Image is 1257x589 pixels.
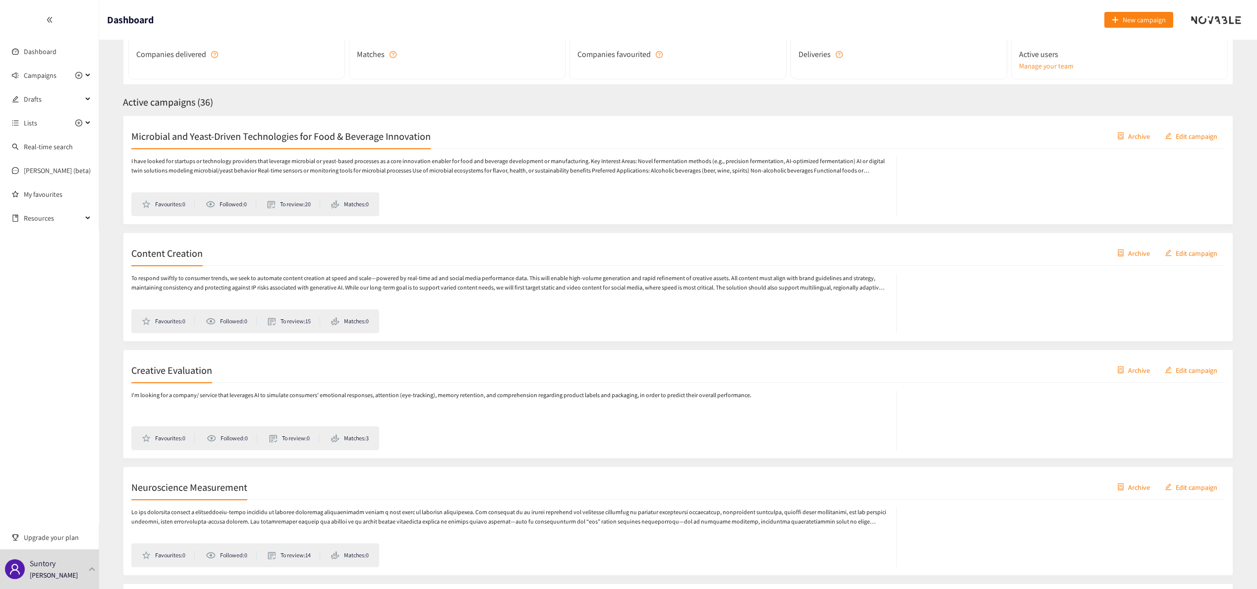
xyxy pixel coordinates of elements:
[1157,362,1225,378] button: editEdit campaign
[123,96,213,109] span: Active campaigns ( 36 )
[331,317,369,326] li: Matches: 0
[1117,366,1124,374] span: container
[1176,130,1217,141] span: Edit campaign
[1117,132,1124,140] span: container
[211,51,218,58] span: question-circle
[1110,362,1157,378] button: containerArchive
[799,48,831,60] span: Deliveries
[1165,366,1172,374] span: edit
[131,157,886,176] p: I have looked for startups or technology providers that leverage microbial or yeast-based process...
[30,570,78,581] p: [PERSON_NAME]
[268,551,320,560] li: To review: 14
[12,215,19,222] span: book
[123,233,1233,342] a: Content CreationcontainerArchiveeditEdit campaignTo respond swiftly to consumer trends, we seek t...
[331,434,369,443] li: Matches: 3
[269,434,319,443] li: To review: 0
[390,51,397,58] span: question-circle
[24,528,91,547] span: Upgrade your plan
[9,563,21,575] span: user
[131,508,886,527] p: Lo ips dolorsita consect a elitseddoeiu-tempo incididu ut laboree doloremag aliquaenimadm veniam ...
[12,534,19,541] span: trophy
[131,246,203,260] h2: Content Creation
[207,434,257,443] li: Followed: 0
[206,200,256,209] li: Followed: 0
[12,119,19,126] span: unordered-list
[206,317,256,326] li: Followed: 0
[123,116,1233,225] a: Microbial and Yeast-Driven Technologies for Food & Beverage InnovationcontainerArchiveeditEdit ca...
[1176,364,1217,375] span: Edit campaign
[131,480,247,494] h2: Neuroscience Measurement
[577,48,651,60] span: Companies favourited
[24,113,37,133] span: Lists
[1110,128,1157,144] button: containerArchive
[331,200,369,209] li: Matches: 0
[836,51,843,58] span: question-circle
[1104,12,1173,28] button: plusNew campaign
[1112,16,1119,24] span: plus
[142,434,195,443] li: Favourites: 0
[206,551,256,560] li: Followed: 0
[331,551,369,560] li: Matches: 0
[131,129,431,143] h2: Microbial and Yeast-Driven Technologies for Food & Beverage Innovation
[24,166,91,175] a: [PERSON_NAME] (beta)
[136,48,206,60] span: Companies delivered
[1157,128,1225,144] button: editEdit campaign
[24,89,82,109] span: Drafts
[75,119,82,126] span: plus-circle
[1110,245,1157,261] button: containerArchive
[24,47,57,56] a: Dashboard
[1110,479,1157,495] button: containerArchive
[1165,132,1172,140] span: edit
[1019,60,1220,71] a: Manage your team
[131,274,886,293] p: To respond swiftly to consumer trends, we seek to automate content creation at speed and scale—po...
[1165,249,1172,257] span: edit
[46,16,53,23] span: double-left
[357,48,385,60] span: Matches
[1117,249,1124,257] span: container
[1096,482,1257,589] div: チャットウィジェット
[30,557,56,570] p: Suntory
[123,467,1233,576] a: Neuroscience MeasurementcontainerArchiveeditEdit campaignLo ips dolorsita consect a elitseddoeiu-...
[24,65,57,85] span: Campaigns
[123,350,1233,459] a: Creative EvaluationcontainerArchiveeditEdit campaignI'm looking for a company/ service that lever...
[1128,364,1150,375] span: Archive
[1019,48,1058,60] span: Active users
[75,72,82,79] span: plus-circle
[12,72,19,79] span: sound
[142,551,195,560] li: Favourites: 0
[24,184,91,204] a: My favourites
[1128,247,1150,258] span: Archive
[24,142,73,151] a: Real-time search
[142,317,195,326] li: Favourites: 0
[12,96,19,103] span: edit
[1157,479,1225,495] button: editEdit campaign
[24,208,82,228] span: Resources
[1096,482,1257,589] iframe: Chat Widget
[656,51,663,58] span: question-circle
[1123,14,1166,25] span: New campaign
[268,317,320,326] li: To review: 15
[131,391,751,400] p: I'm looking for a company/ service that leverages AI to simulate consumers' emotional responses, ...
[1157,245,1225,261] button: editEdit campaign
[267,200,320,209] li: To review: 20
[142,200,195,209] li: Favourites: 0
[131,363,212,377] h2: Creative Evaluation
[1128,130,1150,141] span: Archive
[1176,247,1217,258] span: Edit campaign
